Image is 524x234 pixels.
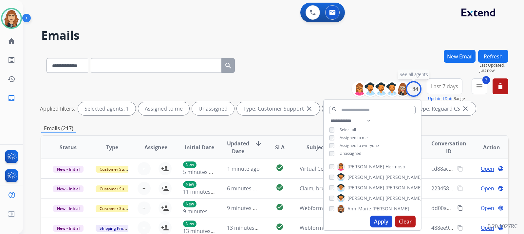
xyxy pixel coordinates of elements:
[2,9,21,28] img: avatar
[428,96,465,101] span: Range
[276,223,284,231] mat-icon: check_circle
[444,50,476,63] button: New Email
[498,166,504,172] mat-icon: language
[227,224,265,231] span: 13 minutes ago
[300,185,368,192] span: Claim, broken part received
[331,106,337,112] mat-icon: search
[96,166,138,173] span: Customer Support
[481,204,494,212] span: Open
[192,102,234,115] div: Unassigned
[482,76,490,84] span: 3
[476,82,483,90] mat-icon: menu
[307,143,326,151] span: Subject
[183,221,196,227] p: New
[254,139,262,147] mat-icon: arrow_downward
[142,184,145,192] span: +
[400,71,428,78] span: See all agents
[161,165,169,173] mat-icon: person_add
[227,165,260,172] span: 1 minute ago
[431,139,466,155] span: Conversation ID
[161,204,169,212] mat-icon: person_add
[227,185,262,192] span: 6 minutes ago
[498,185,504,191] mat-icon: language
[481,224,494,232] span: Open
[461,105,469,113] mat-icon: close
[472,78,487,94] button: 3
[276,203,284,211] mat-icon: check_circle
[340,135,368,140] span: Assigned to me
[276,164,284,172] mat-icon: check_circle
[411,102,476,115] div: Type: Reguard CS
[300,224,448,231] span: Webform from [EMAIL_ADDRESS][DOMAIN_NAME] on [DATE]
[457,225,463,231] mat-icon: content_copy
[300,165,343,172] span: Virtual Certificate
[478,50,508,63] button: Refresh
[300,204,448,212] span: Webform from [EMAIL_ADDRESS][DOMAIN_NAME] on [DATE]
[370,216,392,227] button: Apply
[41,29,508,42] h2: Emails
[340,127,356,133] span: Select all
[8,75,15,83] mat-icon: history
[305,105,313,113] mat-icon: close
[395,216,416,227] button: Clear
[96,205,138,212] span: Customer Support
[53,225,84,232] span: New - Initial
[53,205,84,212] span: New - Initial
[385,174,422,181] span: [PERSON_NAME]
[457,166,463,172] mat-icon: content_copy
[161,224,169,232] mat-icon: person_add
[457,205,463,211] mat-icon: content_copy
[183,168,218,176] span: 5 minutes ago
[428,96,454,101] button: Updated Date
[138,162,151,175] button: +
[183,208,218,215] span: 9 minutes ago
[347,195,384,202] span: [PERSON_NAME]
[347,184,384,191] span: [PERSON_NAME]
[237,102,320,115] div: Type: Customer Support
[96,185,138,192] span: Customer Support
[227,204,262,212] span: 9 minutes ago
[183,188,221,195] span: 11 minutes ago
[106,143,118,151] span: Type
[8,37,15,45] mat-icon: home
[53,185,84,192] span: New - Initial
[185,143,214,151] span: Initial Date
[479,63,508,68] span: Last Updated:
[496,82,504,90] mat-icon: delete
[431,85,458,88] span: Last 7 days
[183,181,196,188] p: New
[479,68,508,73] span: Just now
[78,102,136,115] div: Selected agents: 1
[385,184,422,191] span: [PERSON_NAME]
[406,81,421,97] div: +84
[347,163,384,170] span: [PERSON_NAME]
[498,205,504,211] mat-icon: language
[340,143,379,148] span: Assigned to everyone
[481,184,494,192] span: Open
[138,182,151,195] button: +
[322,102,408,115] div: Type: Shipping Protection
[481,165,494,173] span: Open
[144,143,167,151] span: Assignee
[60,143,77,151] span: Status
[457,185,463,191] mat-icon: content_copy
[427,78,462,94] button: Last 7 days
[347,174,384,181] span: [PERSON_NAME]
[161,184,169,192] mat-icon: person_add
[8,94,15,102] mat-icon: inbox
[142,224,145,232] span: +
[276,183,284,191] mat-icon: check_circle
[183,161,196,168] p: New
[488,222,517,230] p: 0.20.1027RC
[96,225,140,232] span: Shipping Protection
[53,166,84,173] span: New - Initial
[464,136,508,159] th: Action
[138,202,151,215] button: +
[340,151,361,156] span: Unassigned
[372,205,409,212] span: [PERSON_NAME]
[40,105,75,113] p: Applied filters:
[224,62,232,70] mat-icon: search
[385,163,405,170] span: Hermoso
[41,124,76,133] p: Emails (217)
[385,195,422,202] span: [PERSON_NAME]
